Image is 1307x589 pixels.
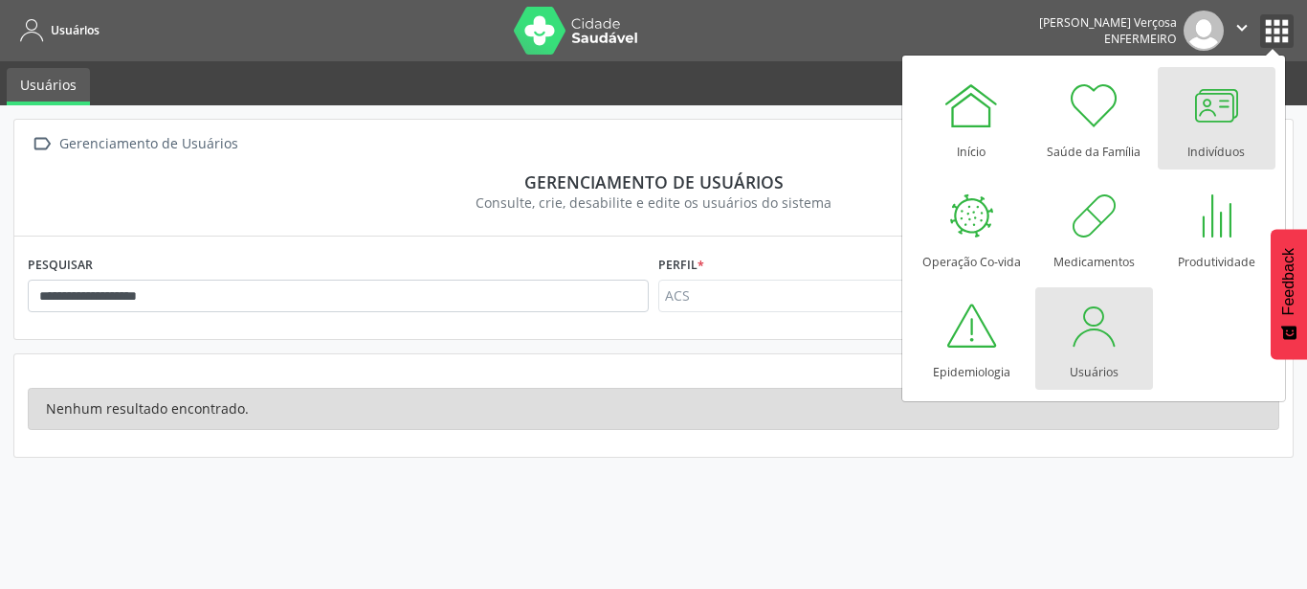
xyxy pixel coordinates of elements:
span: Usuários [51,22,100,38]
div: Gerenciamento de usuários [41,171,1266,193]
a: Usuários [7,68,90,105]
span: Feedback [1280,248,1297,315]
a: Usuários [13,14,100,46]
a: Epidemiologia [913,287,1030,390]
button: apps [1260,14,1294,48]
a: Medicamentos [1035,177,1153,280]
div: Gerenciamento de Usuários [55,130,241,158]
i:  [1231,17,1252,38]
button: Feedback - Mostrar pesquisa [1271,229,1307,359]
div: Nenhum resultado encontrado. [28,388,1279,430]
img: img [1184,11,1224,51]
a: Usuários [1035,287,1153,390]
a: Início [913,67,1030,170]
div: Consulte, crie, desabilite e edite os usuários do sistema [41,193,1266,213]
div: [PERSON_NAME] Verçosa [1039,14,1177,31]
a:  Gerenciamento de Usuários [28,130,241,158]
a: Produtividade [1158,177,1275,280]
a: Operação Co-vida [913,177,1030,280]
button:  [1224,11,1260,51]
label: PESQUISAR [28,250,93,280]
i:  [28,130,55,158]
label: Perfil [658,250,704,280]
a: Saúde da Família [1035,67,1153,170]
span: Enfermeiro [1104,31,1177,47]
a: Indivíduos [1158,67,1275,170]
